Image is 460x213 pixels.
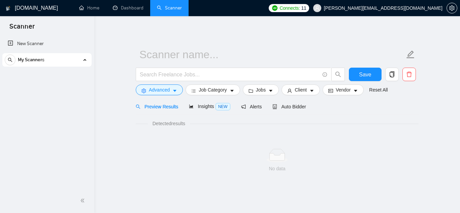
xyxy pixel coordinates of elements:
button: settingAdvancedcaret-down [136,84,183,95]
span: setting [141,88,146,93]
button: delete [402,68,416,81]
span: 11 [301,4,306,12]
img: upwork-logo.png [272,5,277,11]
a: New Scanner [8,37,86,50]
div: No data [141,165,413,172]
input: Search Freelance Jobs... [140,70,320,79]
span: user [315,6,320,10]
span: folder [249,88,253,93]
span: Auto Bidder [272,104,306,109]
button: folderJobscaret-down [243,84,279,95]
a: setting [447,5,457,11]
span: Jobs [256,86,266,94]
span: NEW [216,103,230,110]
a: searchScanner [157,5,182,11]
span: notification [241,104,246,109]
span: setting [447,5,457,11]
span: caret-down [172,88,177,93]
span: Job Category [199,86,227,94]
span: caret-down [353,88,358,93]
span: caret-down [309,88,314,93]
button: search [5,55,15,65]
span: delete [403,71,416,77]
button: search [331,68,345,81]
input: Scanner name... [139,46,405,63]
span: info-circle [323,72,327,77]
li: My Scanners [2,53,92,69]
a: Reset All [369,86,388,94]
a: homeHome [79,5,99,11]
span: area-chart [189,104,194,109]
a: dashboardDashboard [113,5,143,11]
span: Scanner [4,22,40,36]
button: idcardVendorcaret-down [323,84,364,95]
span: Vendor [336,86,351,94]
img: logo [6,3,10,14]
span: search [136,104,140,109]
span: Preview Results [136,104,178,109]
span: edit [406,50,415,59]
span: Client [295,86,307,94]
span: Detected results [148,120,190,127]
span: idcard [328,88,333,93]
li: New Scanner [2,37,92,50]
span: search [5,58,15,62]
button: copy [385,68,399,81]
span: Advanced [149,86,170,94]
span: Connects: [280,4,300,12]
span: copy [386,71,398,77]
span: Alerts [241,104,262,109]
span: Insights [189,104,230,109]
span: My Scanners [18,53,44,67]
span: bars [191,88,196,93]
button: setting [447,3,457,13]
span: double-left [80,197,87,204]
button: barsJob Categorycaret-down [186,84,240,95]
button: Save [349,68,382,81]
span: search [332,71,344,77]
span: caret-down [230,88,234,93]
span: Save [359,70,371,79]
button: userClientcaret-down [282,84,320,95]
span: caret-down [268,88,273,93]
span: user [287,88,292,93]
span: robot [272,104,277,109]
